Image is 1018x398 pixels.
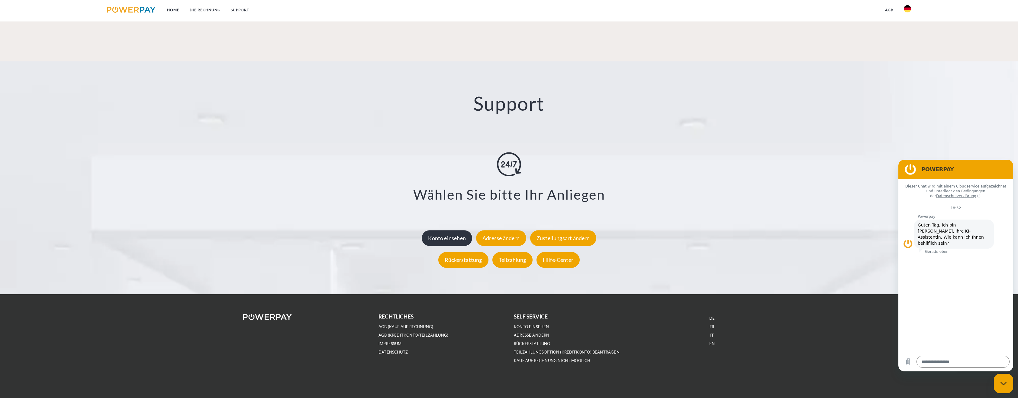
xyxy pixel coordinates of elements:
div: Rückerstattung [438,252,488,268]
a: Konto einsehen [420,235,474,241]
div: Zustellungsart ändern [530,230,596,246]
img: de [904,5,911,12]
a: EN [709,341,715,346]
b: self service [514,313,548,320]
iframe: Messaging-Fenster [898,160,1013,371]
a: DATENSCHUTZ [379,350,408,355]
div: Teilzahlung [492,252,533,268]
img: logo-powerpay-white.svg [243,314,292,320]
div: Konto einsehen [422,230,472,246]
h3: Wählen Sie bitte Ihr Anliegen [59,186,960,203]
a: FR [710,324,714,329]
iframe: Schaltfläche zum Öffnen des Messaging-Fensters; Konversation läuft [994,374,1013,393]
a: AGB (Kauf auf Rechnung) [379,324,433,329]
div: Hilfe-Center [536,252,580,268]
a: Adresse ändern [475,235,528,241]
a: agb [880,5,899,15]
a: Teilzahlung [491,256,534,263]
a: Adresse ändern [514,333,549,338]
b: rechtliches [379,313,414,320]
a: DIE RECHNUNG [185,5,226,15]
a: AGB (Kreditkonto/Teilzahlung) [379,333,448,338]
a: Rückerstattung [437,256,490,263]
a: Teilzahlungsoption (KREDITKONTO) beantragen [514,350,620,355]
div: Adresse ändern [476,230,526,246]
a: Konto einsehen [514,324,549,329]
a: Kauf auf Rechnung nicht möglich [514,358,591,363]
a: Rückerstattung [514,341,550,346]
a: DE [709,316,715,321]
a: IT [710,333,714,338]
a: Home [162,5,185,15]
a: Hilfe-Center [535,256,581,263]
h2: Support [51,92,967,116]
img: online-shopping.svg [497,152,521,177]
a: IMPRESSUM [379,341,402,346]
a: Zustellungsart ändern [529,235,598,241]
a: SUPPORT [226,5,254,15]
img: logo-powerpay.svg [107,7,156,13]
